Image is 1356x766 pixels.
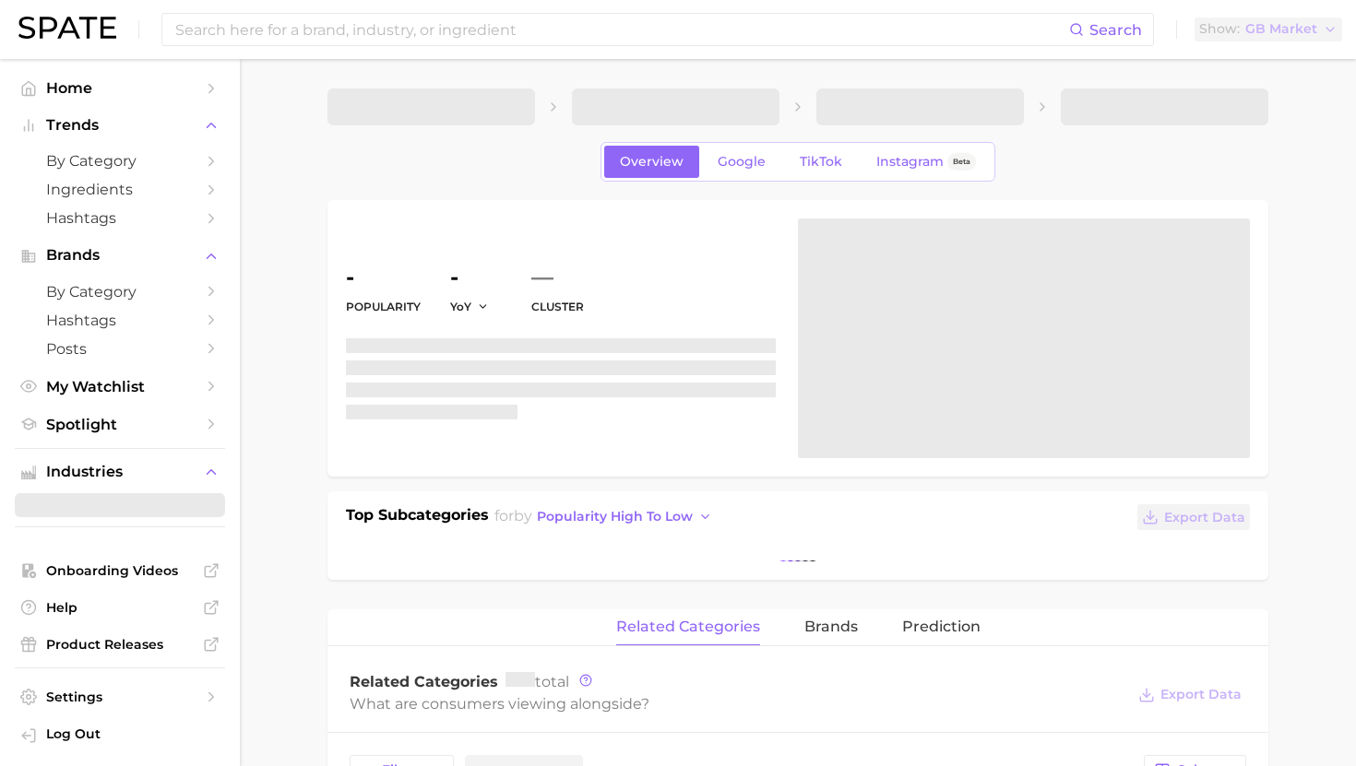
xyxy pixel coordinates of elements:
[46,378,194,395] span: My Watchlist
[46,416,194,433] span: Spotlight
[718,154,766,170] span: Google
[346,266,421,289] dd: -
[861,146,992,178] a: InstagramBeta
[350,673,498,690] span: Related Categories
[15,683,225,711] a: Settings
[46,152,194,170] span: by Category
[15,204,225,232] a: Hashtags
[531,296,584,318] dt: cluster
[346,504,489,532] h1: Top Subcategories
[1137,504,1250,530] button: Export Data
[15,175,225,204] a: Ingredients
[18,17,116,39] img: SPATE
[784,146,858,178] a: TikTok
[15,112,225,139] button: Trends
[620,154,684,170] span: Overview
[46,636,194,653] span: Product Releases
[15,74,225,102] a: Home
[902,619,981,635] span: Prediction
[1199,24,1240,34] span: Show
[494,507,718,524] span: for by
[506,673,569,690] span: total
[15,557,225,584] a: Onboarding Videos
[46,117,194,134] span: Trends
[450,299,490,314] button: YoY
[531,266,553,289] span: —
[46,209,194,227] span: Hashtags
[15,372,225,401] a: My Watchlist
[15,306,225,335] a: Hashtags
[46,464,194,480] span: Industries
[1164,510,1245,525] span: Export Data
[15,242,225,269] button: Brands
[953,154,970,170] span: Beta
[46,340,194,358] span: Posts
[450,299,471,314] span: YoY
[173,14,1069,45] input: Search here for a brand, industry, or ingredient
[1245,24,1317,34] span: GB Market
[604,146,699,178] a: Overview
[46,283,194,301] span: by Category
[46,79,194,97] span: Home
[350,691,1124,716] div: What are consumers viewing alongside ?
[876,154,944,170] span: Instagram
[346,296,421,318] dt: Popularity
[15,594,225,621] a: Help
[804,619,858,635] span: brands
[15,335,225,363] a: Posts
[702,146,781,178] a: Google
[46,725,210,742] span: Log Out
[1134,682,1246,708] button: Export Data
[15,410,225,439] a: Spotlight
[46,562,194,579] span: Onboarding Videos
[800,154,842,170] span: TikTok
[450,266,502,289] dd: -
[532,504,718,529] button: popularity high to low
[15,458,225,486] button: Industries
[15,147,225,175] a: by Category
[616,619,760,635] span: related categories
[46,599,194,616] span: Help
[46,312,194,329] span: Hashtags
[1160,687,1242,702] span: Export Data
[15,720,225,751] a: Log out. Currently logged in with e-mail mathilde@spate.nyc.
[46,689,194,705] span: Settings
[46,247,194,264] span: Brands
[1089,21,1142,39] span: Search
[46,181,194,198] span: Ingredients
[15,277,225,306] a: by Category
[537,509,693,524] span: popularity high to low
[1195,18,1342,41] button: ShowGB Market
[15,630,225,658] a: Product Releases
